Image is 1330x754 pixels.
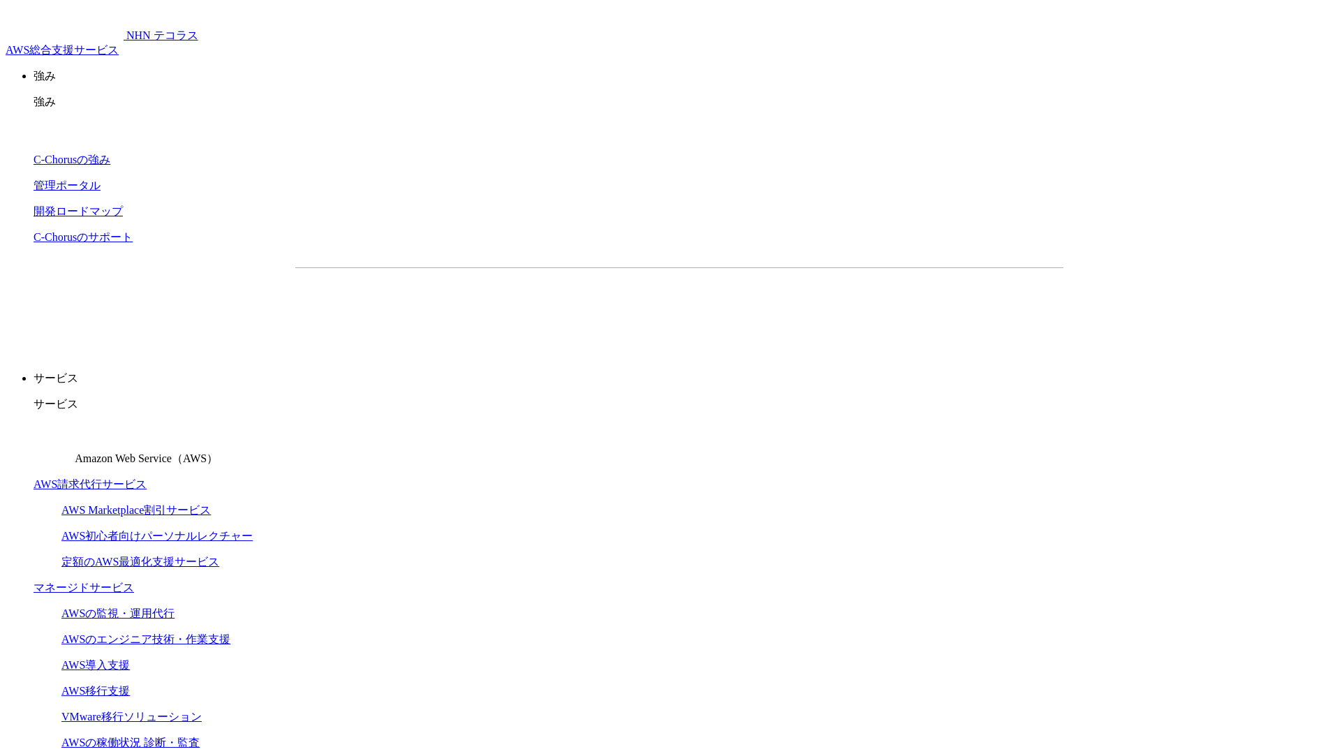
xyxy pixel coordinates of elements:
[61,504,211,516] a: AWS Marketplace割引サービス
[75,452,218,464] span: Amazon Web Service（AWS）
[649,305,660,311] img: 矢印
[34,179,101,191] a: 管理ポータル
[61,530,253,542] a: AWS初心者向けパーソナルレクチャー
[448,290,672,325] a: 資料を請求する
[34,397,1324,412] p: サービス
[34,582,134,593] a: マネージドサービス
[61,659,130,671] a: AWS導入支援
[34,371,1324,386] p: サービス
[34,205,123,217] a: 開発ロードマップ
[686,290,911,325] a: まずは相談する
[6,29,198,56] a: AWS総合支援サービス C-Chorus NHN テコラスAWS総合支援サービス
[34,478,147,490] a: AWS請求代行サービス
[61,556,219,568] a: 定額のAWS最適化支援サービス
[34,231,133,243] a: C-Chorusのサポート
[34,95,1324,110] p: 強み
[61,633,230,645] a: AWSのエンジニア技術・作業支援
[61,737,200,748] a: AWSの稼働状況 診断・監査
[34,423,73,462] img: Amazon Web Service（AWS）
[34,69,1324,84] p: 強み
[61,607,175,619] a: AWSの監視・運用代行
[34,154,110,165] a: C-Chorusの強み
[61,711,202,723] a: VMware移行ソリューション
[6,6,124,39] img: AWS総合支援サービス C-Chorus
[888,305,899,311] img: 矢印
[61,685,130,697] a: AWS移行支援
